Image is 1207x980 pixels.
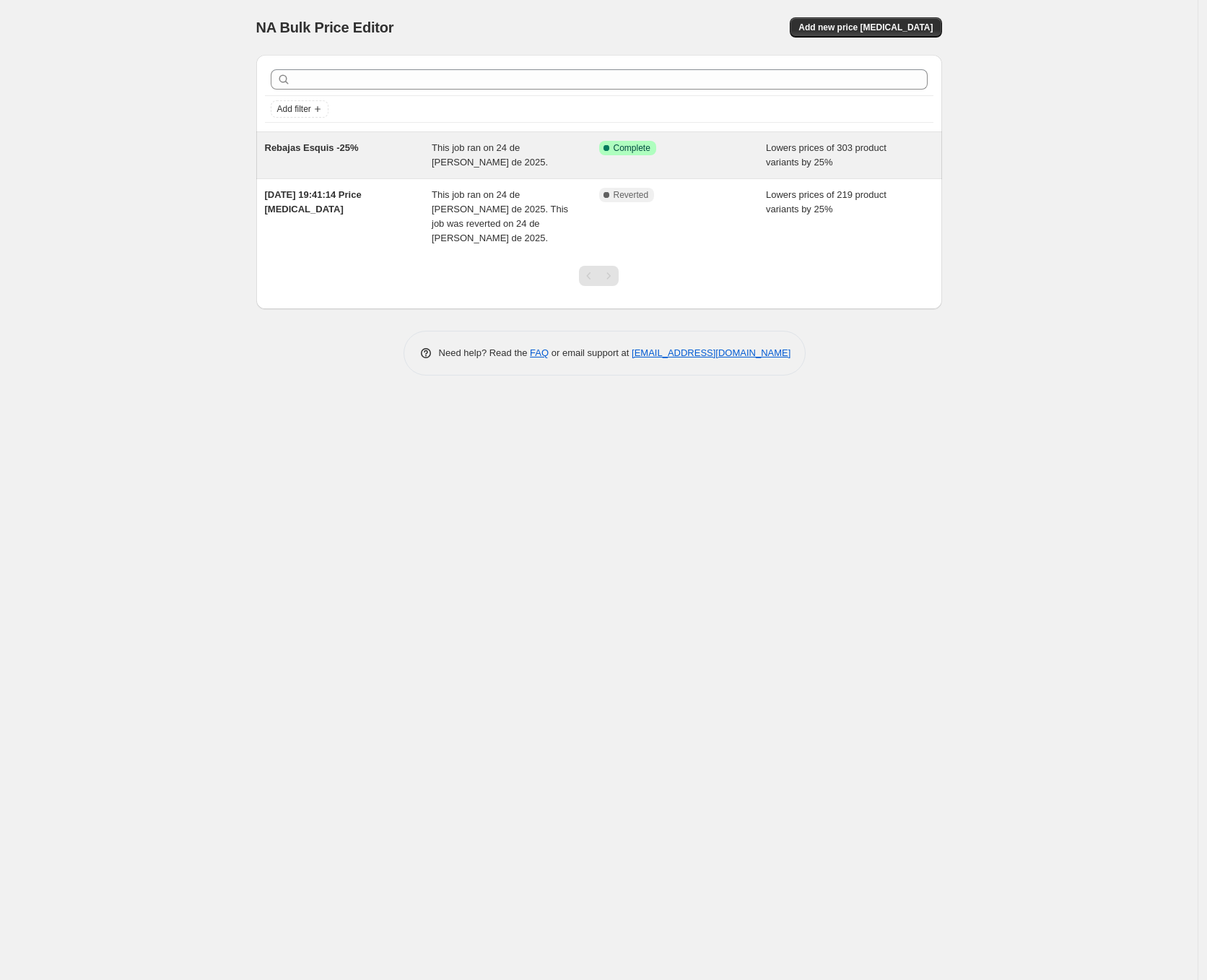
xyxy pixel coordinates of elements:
span: Rebajas Esquis -25% [265,142,359,153]
span: or email support at [549,347,632,358]
button: Add new price [MEDICAL_DATA] [790,17,941,38]
span: NA Bulk Price Editor [256,19,394,35]
span: This job ran on 24 de [PERSON_NAME] de 2025. [432,142,548,168]
span: Lowers prices of 219 product variants by 25% [766,189,886,214]
span: This job ran on 24 de [PERSON_NAME] de 2025. This job was reverted on 24 de [PERSON_NAME] de 2025. [432,189,568,243]
span: Add new price [MEDICAL_DATA] [798,22,933,33]
span: Reverted [614,189,649,201]
button: Add filter [271,100,328,118]
nav: Pagination [579,266,619,286]
span: Need help? Read the [439,347,531,358]
a: [EMAIL_ADDRESS][DOMAIN_NAME] [632,347,790,358]
span: Lowers prices of 303 product variants by 25% [766,142,886,168]
span: Add filter [277,103,311,115]
a: FAQ [530,347,549,358]
span: Complete [614,142,650,154]
span: [DATE] 19:41:14 Price [MEDICAL_DATA] [265,189,362,214]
